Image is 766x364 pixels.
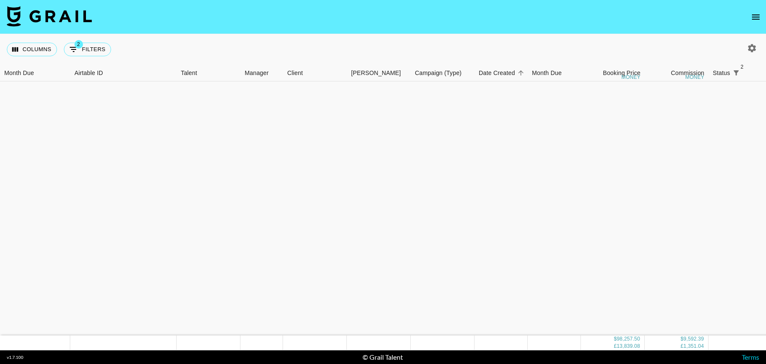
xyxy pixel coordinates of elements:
div: Month Due [528,65,581,81]
div: Talent [181,65,197,81]
div: Airtable ID [74,65,103,81]
div: money [685,75,704,80]
div: 13,839.08 [617,343,640,350]
div: 9,592.39 [683,335,704,343]
div: © Grail Talent [363,353,403,361]
div: Client [287,65,303,81]
span: 2 [738,63,746,71]
div: Manager [240,65,283,81]
span: 2 [74,40,83,49]
button: Sort [515,67,527,79]
div: Campaign (Type) [415,65,462,81]
div: $ [614,335,617,343]
div: Manager [245,65,269,81]
div: £ [614,343,617,350]
a: Terms [742,353,759,361]
div: money [621,75,640,80]
div: Booking Price [603,65,640,81]
div: Airtable ID [70,65,177,81]
div: Commission [671,65,704,81]
div: £ [680,343,683,350]
div: Date Created [474,65,528,81]
div: Month Due [532,65,562,81]
button: Show filters [64,43,111,56]
div: Status [713,65,730,81]
div: Talent [177,65,240,81]
button: open drawer [747,9,764,26]
div: 98,257.50 [617,335,640,343]
div: [PERSON_NAME] [351,65,401,81]
img: Grail Talent [7,6,92,26]
div: 1,351.04 [683,343,704,350]
div: Campaign (Type) [411,65,474,81]
div: Booker [347,65,411,81]
button: Select columns [7,43,57,56]
button: Show filters [730,67,742,79]
button: Sort [742,67,754,79]
div: v 1.7.100 [7,355,23,360]
div: 2 active filters [730,67,742,79]
div: Client [283,65,347,81]
div: Month Due [4,65,34,81]
div: $ [680,335,683,343]
div: Date Created [479,65,515,81]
